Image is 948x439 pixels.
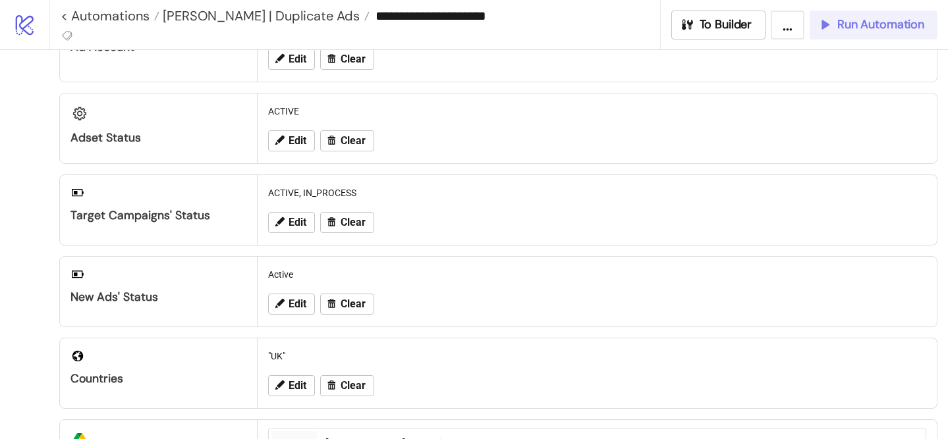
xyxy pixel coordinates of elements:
span: Edit [289,217,306,228]
button: Clear [320,375,374,396]
button: Edit [268,294,315,315]
span: Clear [341,135,366,147]
span: [PERSON_NAME] | Duplicate Ads [159,7,360,24]
button: Edit [268,49,315,70]
button: Clear [320,49,374,70]
button: To Builder [671,11,766,39]
button: Clear [320,130,374,151]
button: Edit [268,212,315,233]
span: Edit [289,53,306,65]
button: Edit [268,130,315,151]
div: Countries [70,371,246,386]
span: Clear [341,53,366,65]
button: Clear [320,212,374,233]
span: Edit [289,380,306,392]
button: Run Automation [810,11,937,39]
div: ACTIVE, IN_PROCESS [263,180,932,205]
span: Edit [289,298,306,310]
div: Target Campaigns' Status [70,208,246,223]
span: Clear [341,298,366,310]
div: Adset Status [70,130,246,145]
a: [PERSON_NAME] | Duplicate Ads [159,9,370,22]
div: New Ads' Status [70,290,246,305]
span: To Builder [700,17,752,32]
div: "UK" [263,344,932,369]
div: ACTIVE [263,99,932,124]
button: Edit [268,375,315,396]
span: Clear [341,217,366,228]
button: ... [771,11,804,39]
span: Clear [341,380,366,392]
span: Edit [289,135,306,147]
button: Clear [320,294,374,315]
a: < Automations [61,9,159,22]
div: Active [263,262,932,287]
span: Run Automation [837,17,924,32]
